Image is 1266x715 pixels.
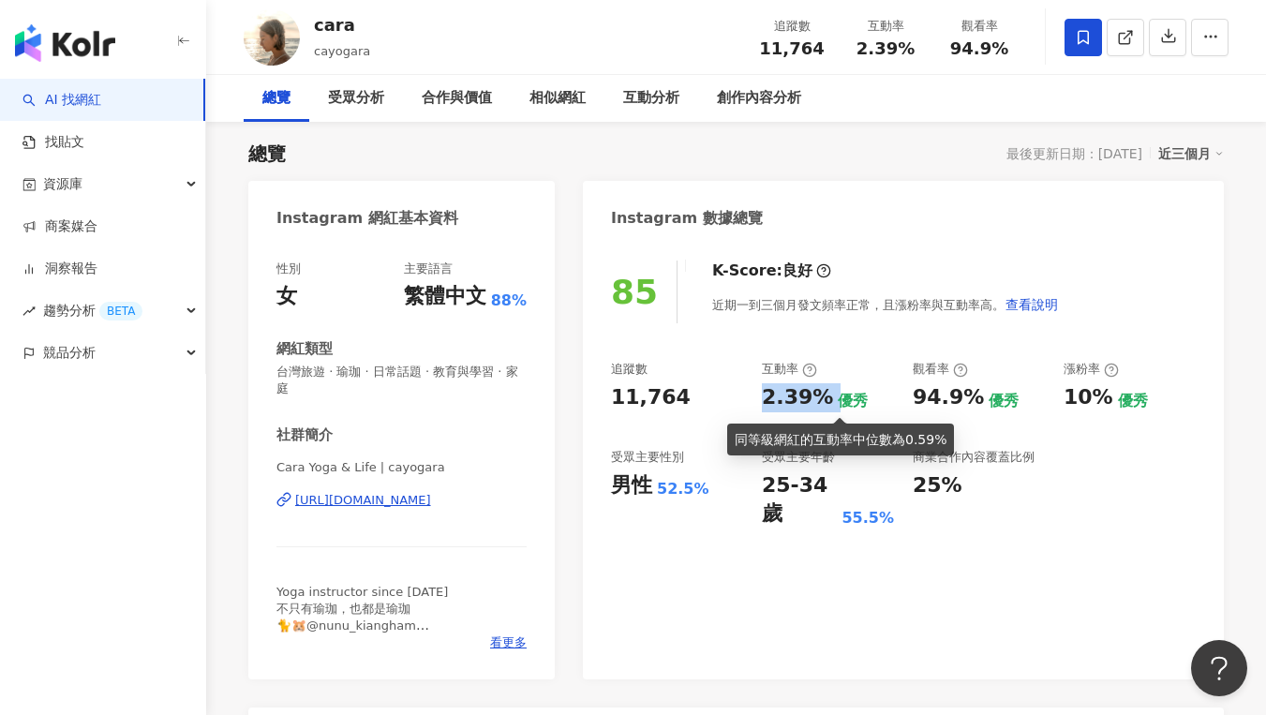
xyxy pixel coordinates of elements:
span: rise [22,305,36,318]
div: BETA [99,302,142,320]
div: 男性 [611,471,652,500]
div: 近期一到三個月發文頻率正常，且漲粉率與互動率高。 [712,286,1059,323]
span: 趨勢分析 [43,290,142,332]
div: 追蹤數 [611,361,648,378]
div: 合作與價值 [422,87,492,110]
div: 女 [276,282,297,311]
div: Instagram 數據總覽 [611,208,763,229]
div: cara [314,13,370,37]
div: 追蹤數 [756,17,827,36]
span: 94.9% [950,39,1008,58]
div: 相似網紅 [529,87,586,110]
div: 55.5% [842,508,894,529]
span: 競品分析 [43,332,96,374]
div: 優秀 [989,391,1019,411]
div: 社群簡介 [276,425,333,445]
div: 主要語言 [404,261,453,277]
div: 觀看率 [944,17,1015,36]
div: 繁體中文 [404,282,486,311]
div: 創作內容分析 [717,87,801,110]
a: 洞察報告 [22,260,97,278]
a: searchAI 找網紅 [22,91,101,110]
div: 性別 [276,261,301,277]
div: 良好 [782,261,812,281]
iframe: Help Scout Beacon - Open [1191,640,1247,696]
div: 25% [913,471,962,500]
div: 觀看率 [913,361,968,378]
div: 52.5% [657,479,709,499]
a: [URL][DOMAIN_NAME] [276,492,527,509]
div: K-Score : [712,261,831,281]
div: 最後更新日期：[DATE] [1006,146,1142,161]
img: logo [15,24,115,62]
div: 優秀 [838,391,868,411]
span: 資源庫 [43,163,82,205]
div: 受眾主要年齡 [762,449,835,466]
div: 85 [611,273,658,311]
span: 2.39% [856,39,915,58]
span: 查看說明 [1005,297,1058,312]
div: 2.39% [762,383,833,412]
span: 台灣旅遊 · 瑜珈 · 日常話題 · 教育與學習 · 家庭 [276,364,527,397]
div: [URL][DOMAIN_NAME] [295,492,431,509]
div: 10% [1064,383,1113,412]
span: Cara Yoga & Life | cayogara [276,459,527,476]
div: 總覽 [248,141,286,167]
span: Yoga instructor since [DATE] 不只有瑜珈，也都是瑜珈 🐈🐹@nunu_kiangham 空間場地👉🏽 @muktiroom [276,585,448,650]
span: 0.59% [905,432,946,447]
div: 25-34 歲 [762,471,837,529]
span: 88% [491,290,527,311]
div: 近三個月 [1158,142,1224,166]
div: 同等級網紅的互動率中位數為 [735,429,946,450]
img: KOL Avatar [244,9,300,66]
div: 總覽 [262,87,290,110]
a: 商案媒合 [22,217,97,236]
div: 優秀 [1118,391,1148,411]
div: 互動分析 [623,87,679,110]
div: 互動率 [762,361,817,378]
div: 漲粉率 [1064,361,1119,378]
div: 受眾分析 [328,87,384,110]
div: 受眾主要性別 [611,449,684,466]
span: 11,764 [759,38,824,58]
div: 商業合作內容覆蓋比例 [913,449,1035,466]
div: Instagram 網紅基本資料 [276,208,458,229]
span: 看更多 [490,634,527,651]
div: 11,764 [611,383,691,412]
div: 94.9% [913,383,984,412]
a: 找貼文 [22,133,84,152]
button: 查看說明 [1005,286,1059,323]
div: 網紅類型 [276,339,333,359]
span: cayogara [314,44,370,58]
div: 互動率 [850,17,921,36]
